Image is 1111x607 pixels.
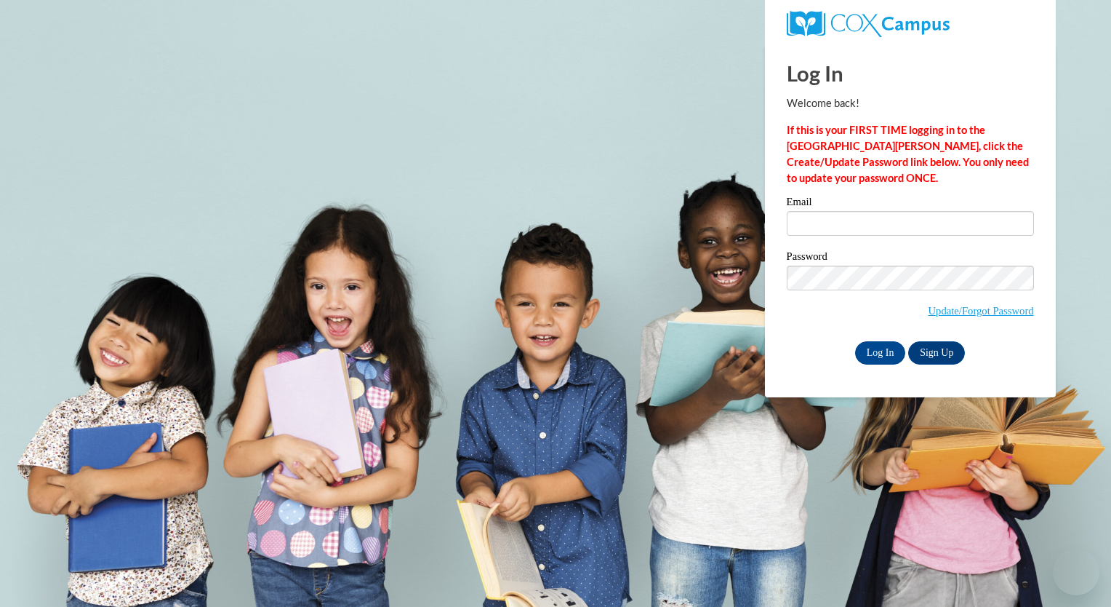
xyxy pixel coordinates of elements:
a: Sign Up [908,341,965,365]
label: Password [787,251,1034,266]
a: COX Campus [787,11,1034,37]
input: Log In [855,341,906,365]
label: Email [787,197,1034,211]
h1: Log In [787,58,1034,88]
a: Update/Forgot Password [928,305,1034,317]
iframe: Button to launch messaging window [1053,549,1099,595]
p: Welcome back! [787,95,1034,111]
strong: If this is your FIRST TIME logging in to the [GEOGRAPHIC_DATA][PERSON_NAME], click the Create/Upd... [787,124,1029,184]
img: COX Campus [787,11,950,37]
